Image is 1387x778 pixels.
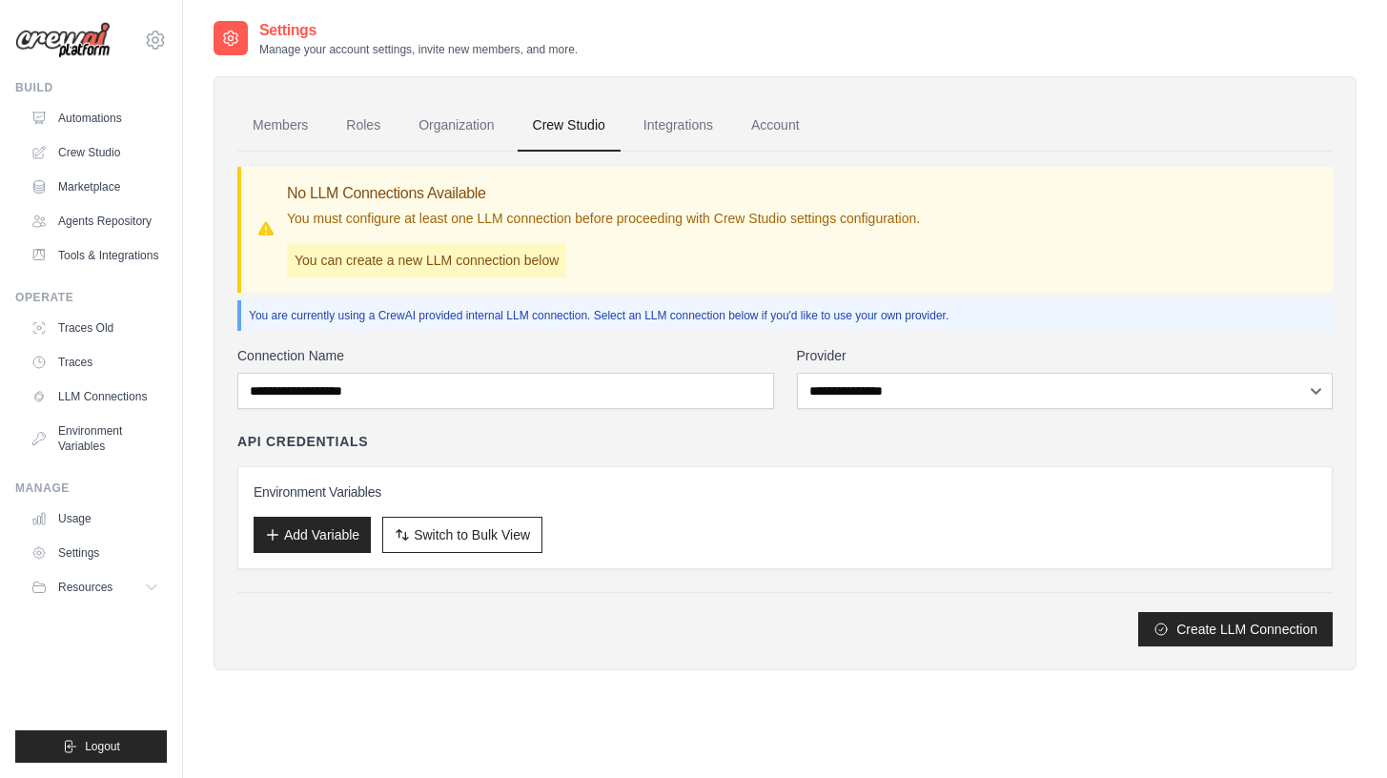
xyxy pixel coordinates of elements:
button: Logout [15,730,167,763]
a: Crew Studio [518,100,621,152]
label: Connection Name [237,346,774,365]
a: Traces [23,347,167,378]
button: Create LLM Connection [1138,612,1333,646]
a: Traces Old [23,313,167,343]
span: Switch to Bulk View [414,525,530,544]
div: Manage [15,481,167,496]
a: Settings [23,538,167,568]
a: Roles [331,100,396,152]
p: You can create a new LLM connection below [287,243,566,277]
a: Tools & Integrations [23,240,167,271]
a: Marketplace [23,172,167,202]
button: Add Variable [254,517,371,553]
a: Usage [23,503,167,534]
p: Manage your account settings, invite new members, and more. [259,42,578,57]
h3: Environment Variables [254,482,1316,502]
a: Account [736,100,815,152]
button: Switch to Bulk View [382,517,542,553]
img: Logo [15,22,111,59]
a: Crew Studio [23,137,167,168]
a: Automations [23,103,167,133]
h3: No LLM Connections Available [287,182,920,205]
p: You are currently using a CrewAI provided internal LLM connection. Select an LLM connection below... [249,308,1325,323]
span: Resources [58,580,112,595]
div: Build [15,80,167,95]
a: Organization [403,100,509,152]
label: Provider [797,346,1334,365]
a: Members [237,100,323,152]
button: Resources [23,572,167,603]
span: Logout [85,739,120,754]
a: Environment Variables [23,416,167,461]
div: Operate [15,290,167,305]
a: LLM Connections [23,381,167,412]
a: Integrations [628,100,728,152]
h4: API Credentials [237,432,368,451]
p: You must configure at least one LLM connection before proceeding with Crew Studio settings config... [287,209,920,228]
h2: Settings [259,19,578,42]
a: Agents Repository [23,206,167,236]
